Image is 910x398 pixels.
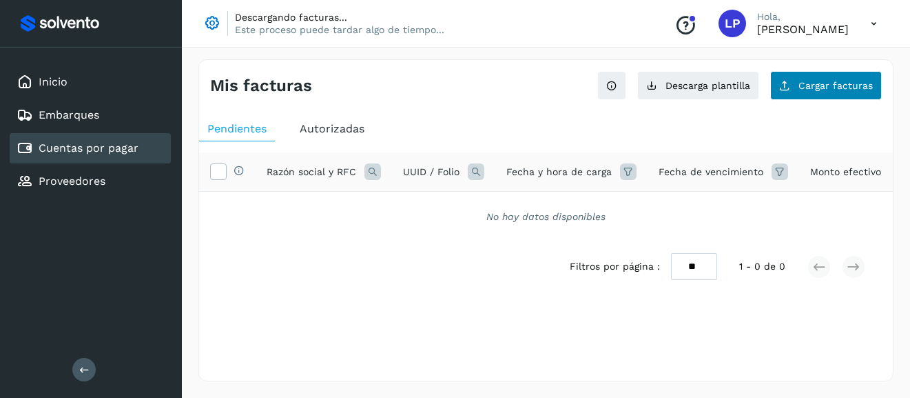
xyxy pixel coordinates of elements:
[39,175,105,188] a: Proveedores
[10,166,171,197] div: Proveedores
[770,71,882,100] button: Cargar facturas
[39,75,68,88] a: Inicio
[798,81,873,90] span: Cargar facturas
[39,141,138,155] a: Cuentas por pagar
[39,108,99,121] a: Embarques
[300,122,364,135] span: Autorizadas
[810,165,881,179] span: Monto efectivo
[10,67,171,97] div: Inicio
[659,165,763,179] span: Fecha de vencimiento
[570,259,660,274] span: Filtros por página :
[10,100,171,130] div: Embarques
[267,165,356,179] span: Razón social y RFC
[506,165,612,179] span: Fecha y hora de carga
[207,122,267,135] span: Pendientes
[757,23,849,36] p: Luz Pérez
[210,76,312,96] h4: Mis facturas
[217,210,875,224] div: No hay datos disponibles
[235,11,444,23] p: Descargando facturas...
[739,259,785,274] span: 1 - 0 de 0
[637,71,759,100] button: Descarga plantilla
[235,23,444,36] p: Este proceso puede tardar algo de tiempo...
[10,133,171,163] div: Cuentas por pagar
[757,11,849,23] p: Hola,
[665,81,750,90] span: Descarga plantilla
[403,165,459,179] span: UUID / Folio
